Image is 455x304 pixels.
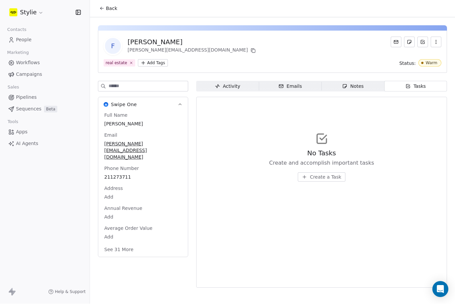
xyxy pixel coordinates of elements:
[298,173,345,182] button: Create a Task
[16,37,32,44] span: People
[5,35,84,46] a: People
[104,121,182,127] span: [PERSON_NAME]
[111,101,137,108] span: Swipe One
[103,132,119,139] span: Email
[104,141,182,161] span: [PERSON_NAME][EMAIL_ADDRESS][DOMAIN_NAME]
[103,205,144,212] span: Annual Revenue
[55,289,86,295] span: Help & Support
[20,8,37,17] span: Stylie
[8,7,45,18] button: Stylie
[269,159,374,167] span: Create and accomplish important tasks
[5,117,21,127] span: Tools
[5,82,22,92] span: Sales
[104,234,182,240] span: Add
[215,83,240,90] div: Activity
[98,97,188,112] button: Swipe OneSwipe One
[9,9,17,17] img: stylie-square-yellow.svg
[16,94,37,101] span: Pipelines
[103,225,154,232] span: Average Order Value
[5,69,84,80] a: Campaigns
[16,140,38,147] span: AI Agents
[16,71,42,78] span: Campaigns
[16,106,41,113] span: Sequences
[4,48,32,58] span: Marketing
[104,194,182,201] span: Add
[16,129,28,136] span: Apps
[100,244,138,256] button: See 31 More
[307,149,336,158] span: No Tasks
[128,47,257,55] div: [PERSON_NAME][EMAIL_ADDRESS][DOMAIN_NAME]
[98,112,188,257] div: Swipe OneSwipe One
[104,102,108,107] img: Swipe One
[5,92,84,103] a: Pipelines
[103,165,140,172] span: Phone Number
[16,60,40,67] span: Workflows
[104,174,182,181] span: 211273711
[105,38,121,54] span: F
[5,127,84,138] a: Apps
[5,138,84,149] a: AI Agents
[278,83,302,90] div: Emails
[44,106,57,113] span: Beta
[4,25,29,35] span: Contacts
[310,174,341,181] span: Create a Task
[5,104,84,115] a: SequencesBeta
[426,61,437,66] div: Warm
[95,3,121,15] button: Back
[48,289,86,295] a: Help & Support
[5,58,84,69] a: Workflows
[128,38,257,47] div: [PERSON_NAME]
[342,83,363,90] div: Notes
[432,281,448,297] div: Open Intercom Messenger
[103,185,124,192] span: Address
[138,60,168,67] button: Add Tags
[399,60,416,67] span: Status:
[106,60,127,66] div: real estate
[106,5,117,12] span: Back
[104,214,182,221] span: Add
[103,112,129,119] span: Full Name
